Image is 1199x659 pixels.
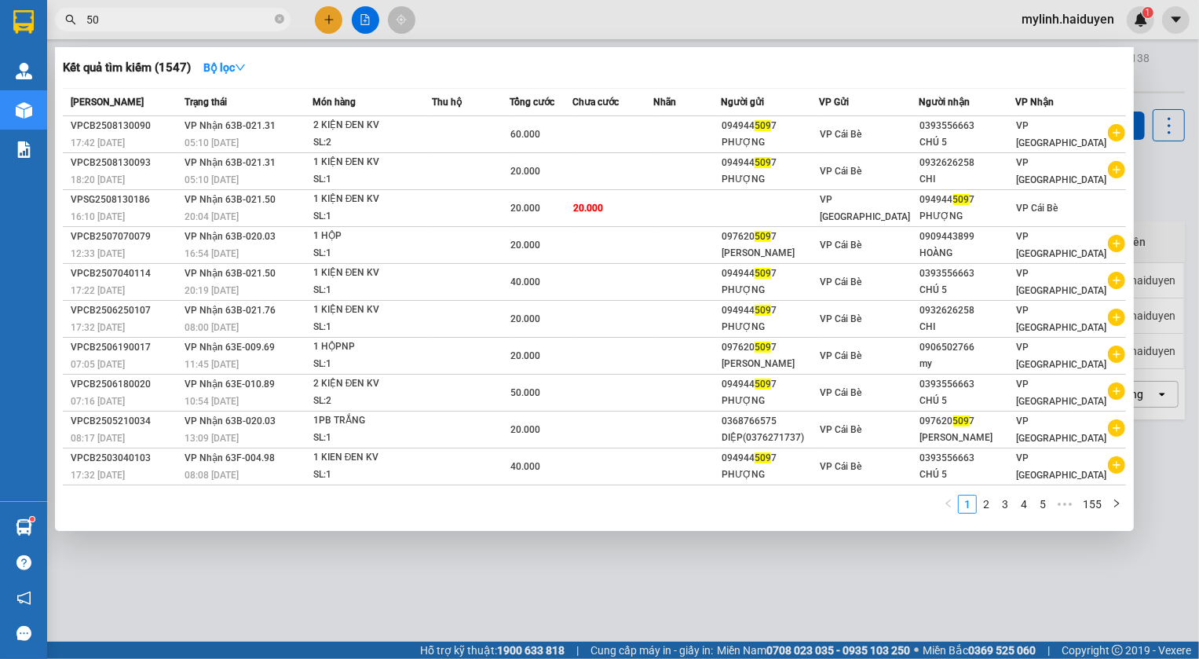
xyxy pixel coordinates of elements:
[313,339,431,356] div: 1 HỘPNP
[721,97,764,108] span: Người gửi
[722,265,818,282] div: 094944 7
[1016,342,1106,370] span: VP [GEOGRAPHIC_DATA]
[185,268,276,279] span: VP Nhận 63B-021.50
[30,517,35,522] sup: 1
[1016,157,1106,185] span: VP [GEOGRAPHIC_DATA]
[1016,416,1106,444] span: VP [GEOGRAPHIC_DATA]
[63,60,191,76] h3: Kết quả tìm kiếm ( 1547 )
[313,449,431,467] div: 1 KIEN ĐEN KV
[944,499,953,508] span: left
[71,248,125,259] span: 12:33 [DATE]
[191,55,258,80] button: Bộ lọcdown
[313,154,431,171] div: 1 KIỆN ĐEN KV
[185,470,239,481] span: 08:08 [DATE]
[920,413,1015,430] div: 097620 7
[86,11,272,28] input: Tìm tên, số ĐT hoặc mã đơn
[185,379,275,390] span: VP Nhận 63E-010.89
[920,192,1015,208] div: 094944 7
[71,97,144,108] span: [PERSON_NAME]
[820,424,861,435] span: VP Cái Bè
[313,356,431,373] div: SL: 1
[1015,496,1033,513] a: 4
[1016,268,1106,296] span: VP [GEOGRAPHIC_DATA]
[920,118,1015,134] div: 0393556663
[1078,496,1106,513] a: 155
[71,339,180,356] div: VPCB2506190017
[953,416,970,427] span: 509
[511,387,541,398] span: 50.000
[16,519,32,536] img: warehouse-icon
[920,245,1015,262] div: HOÀNG
[71,396,125,407] span: 07:16 [DATE]
[511,166,541,177] span: 20.000
[185,416,276,427] span: VP Nhận 63B-020.03
[313,117,431,134] div: 2 KIỆN ĐEN KV
[722,229,818,245] div: 097620 7
[511,240,541,251] span: 20.000
[275,13,284,27] span: close-circle
[722,339,818,356] div: 097620 7
[820,313,861,324] span: VP Cái Bè
[1108,272,1125,289] span: plus-circle
[313,375,431,393] div: 2 KIỆN ĐEN KV
[722,118,818,134] div: 094944 7
[1108,235,1125,252] span: plus-circle
[722,467,818,483] div: PHƯỢNG
[185,342,275,353] span: VP Nhận 63E-009.69
[185,97,227,108] span: Trạng thái
[1108,456,1125,474] span: plus-circle
[313,412,431,430] div: 1PB TRẮNG
[185,194,276,205] span: VP Nhận 63B-021.50
[71,211,125,222] span: 16:10 [DATE]
[432,97,462,108] span: Thu hộ
[185,231,276,242] span: VP Nhận 63B-020.03
[71,450,180,467] div: VPCB2503040103
[920,339,1015,356] div: 0906502766
[920,450,1015,467] div: 0393556663
[755,379,771,390] span: 509
[16,63,32,79] img: warehouse-icon
[1016,231,1106,259] span: VP [GEOGRAPHIC_DATA]
[820,276,861,287] span: VP Cái Bè
[313,228,431,245] div: 1 HỘP
[185,157,276,168] span: VP Nhận 63B-021.31
[722,319,818,335] div: PHƯỢNG
[511,424,541,435] span: 20.000
[939,495,958,514] li: Previous Page
[722,450,818,467] div: 094944 7
[313,430,431,447] div: SL: 1
[16,141,32,158] img: solution-icon
[313,171,431,189] div: SL: 1
[820,194,910,222] span: VP [GEOGRAPHIC_DATA]
[820,166,861,177] span: VP Cái Bè
[755,120,771,131] span: 509
[920,171,1015,188] div: CHI
[71,118,180,134] div: VPCB2508130090
[722,413,818,430] div: 0368766575
[820,461,861,472] span: VP Cái Bè
[920,467,1015,483] div: CHÚ 5
[313,265,431,282] div: 1 KIỆN ĐEN KV
[313,134,431,152] div: SL: 2
[722,171,818,188] div: PHƯỢNG
[1034,496,1051,513] a: 5
[820,387,861,398] span: VP Cái Bè
[920,265,1015,282] div: 0393556663
[654,97,677,108] span: Nhãn
[313,191,431,208] div: 1 KIỆN ĐEN KV
[511,129,541,140] span: 60.000
[71,285,125,296] span: 17:22 [DATE]
[16,626,31,641] span: message
[313,319,431,336] div: SL: 1
[71,229,180,245] div: VPCB2507070079
[722,393,818,409] div: PHƯỢNG
[920,134,1015,151] div: CHÚ 5
[1015,97,1054,108] span: VP Nhận
[996,496,1014,513] a: 3
[1108,161,1125,178] span: plus-circle
[511,461,541,472] span: 40.000
[755,342,771,353] span: 509
[755,231,771,242] span: 509
[275,14,284,24] span: close-circle
[313,97,356,108] span: Món hàng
